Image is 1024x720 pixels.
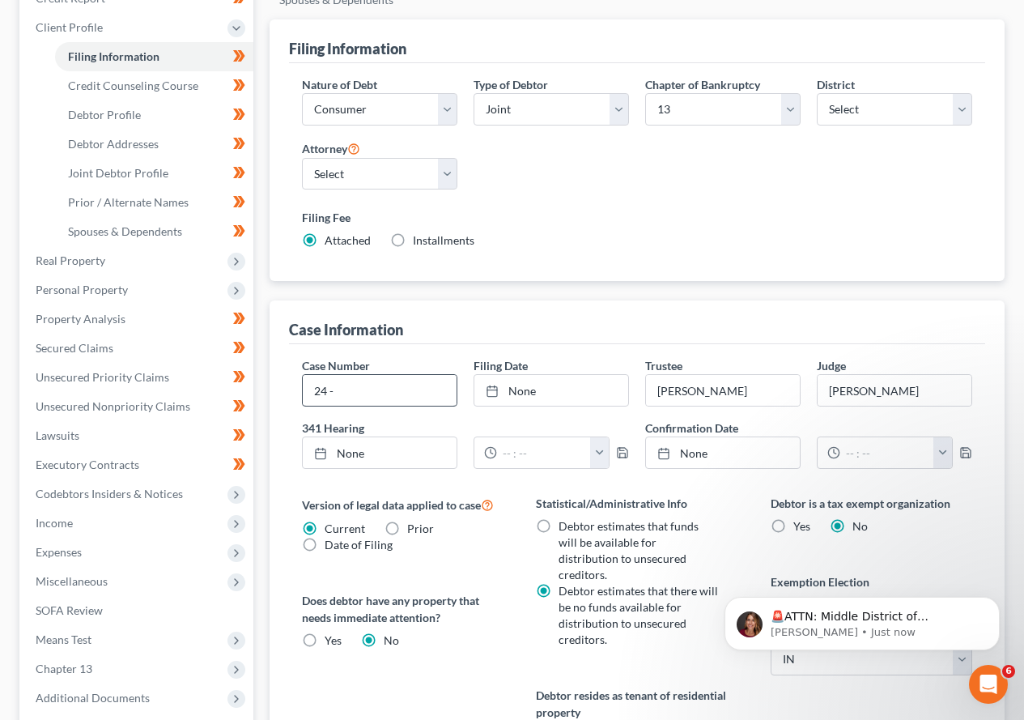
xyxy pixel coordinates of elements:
span: Yes [325,633,342,647]
span: Installments [413,233,474,247]
span: Prior [407,522,434,535]
a: Spouses & Dependents [55,217,253,246]
span: Date of Filing [325,538,393,552]
label: Statistical/Administrative Info [536,495,737,512]
span: Unsecured Priority Claims [36,370,169,384]
span: Miscellaneous [36,574,108,588]
label: Case Number [302,357,370,374]
span: Client Profile [36,20,103,34]
a: Joint Debtor Profile [55,159,253,188]
label: Does debtor have any property that needs immediate attention? [302,592,504,626]
input: Enter case number... [303,375,457,406]
span: Credit Counseling Course [68,79,198,92]
span: Property Analysis [36,312,125,326]
span: Debtor Profile [68,108,141,121]
a: Debtor Profile [55,100,253,130]
input: -- [818,375,971,406]
a: None [303,437,457,468]
span: Means Test [36,633,91,646]
span: Income [36,516,73,530]
span: Unsecured Nonpriority Claims [36,399,190,413]
span: Prior / Alternate Names [68,195,189,209]
span: Secured Claims [36,341,113,355]
span: Executory Contracts [36,458,139,471]
label: Version of legal data applied to case [302,495,504,514]
a: None [474,375,628,406]
a: Executory Contracts [23,450,253,479]
a: SOFA Review [23,596,253,625]
label: Judge [817,357,846,374]
span: 6 [1002,665,1015,678]
a: Filing Information [55,42,253,71]
label: 341 Hearing [294,420,637,437]
label: Filing Date [474,357,528,374]
label: Confirmation Date [637,420,980,437]
span: Personal Property [36,283,128,296]
a: Lawsuits [23,421,253,450]
input: -- : -- [840,437,934,468]
label: Filing Fee [302,209,972,226]
input: -- [646,375,800,406]
a: Credit Counseling Course [55,71,253,100]
span: Debtor Addresses [68,137,159,151]
a: Unsecured Nonpriority Claims [23,392,253,421]
iframe: Intercom notifications message [700,563,1024,676]
span: No [384,633,399,647]
span: Attached [325,233,371,247]
a: Prior / Alternate Names [55,188,253,217]
span: Expenses [36,545,82,559]
label: District [817,76,855,93]
label: Chapter of Bankruptcy [645,76,760,93]
a: Secured Claims [23,334,253,363]
span: Real Property [36,253,105,267]
label: Attorney [302,138,360,158]
label: Nature of Debt [302,76,377,93]
span: Filing Information [68,49,159,63]
span: Debtor estimates that funds will be available for distribution to unsecured creditors. [559,519,699,582]
span: Joint Debtor Profile [68,166,168,180]
label: Trustee [645,357,682,374]
span: Current [325,522,365,535]
div: Case Information [289,320,403,339]
span: Lawsuits [36,428,79,442]
span: Additional Documents [36,691,150,705]
div: Filing Information [289,39,406,58]
label: Type of Debtor [474,76,548,93]
span: Chapter 13 [36,662,92,675]
a: Property Analysis [23,305,253,334]
span: No [852,519,868,533]
a: Debtor Addresses [55,130,253,159]
span: Spouses & Dependents [68,224,182,238]
a: None [646,437,800,468]
input: -- : -- [497,437,591,468]
span: Yes [793,519,810,533]
iframe: Intercom live chat [969,665,1008,704]
a: Unsecured Priority Claims [23,363,253,392]
span: Codebtors Insiders & Notices [36,487,183,501]
span: Debtor estimates that there will be no funds available for distribution to unsecured creditors. [559,584,718,646]
label: Debtor is a tax exempt organization [771,495,972,512]
span: SOFA Review [36,603,103,617]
